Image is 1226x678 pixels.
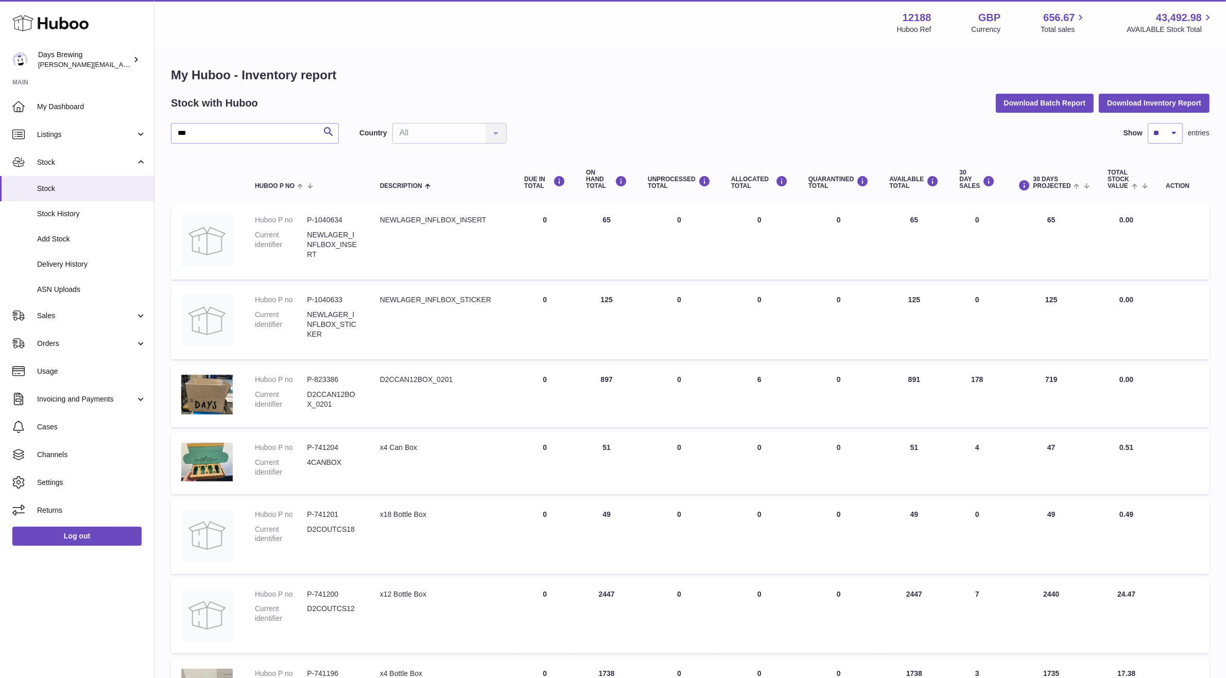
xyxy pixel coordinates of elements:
[949,579,1005,654] td: 7
[1119,443,1133,451] span: 0.51
[637,499,721,574] td: 0
[721,432,798,494] td: 0
[255,295,307,305] dt: Huboo P no
[959,169,995,190] div: 30 DAY SALES
[181,589,233,641] img: product image
[307,510,359,519] dd: P-741201
[514,285,576,359] td: 0
[897,25,931,34] div: Huboo Ref
[637,364,721,427] td: 0
[37,184,146,194] span: Stock
[307,230,359,259] dd: NEWLAGER_INFLBOX_INSERT
[576,205,637,280] td: 65
[37,285,146,294] span: ASN Uploads
[255,443,307,453] dt: Huboo P no
[576,285,637,359] td: 125
[255,510,307,519] dt: Huboo P no
[978,11,1000,25] strong: GBP
[637,205,721,280] td: 0
[307,390,359,409] dd: D2CCAN12BOX_0201
[37,394,135,404] span: Invoicing and Payments
[576,499,637,574] td: 49
[171,96,258,110] h2: Stock with Huboo
[837,216,841,224] span: 0
[586,169,627,190] div: ON HAND Total
[307,375,359,385] dd: P-823386
[307,589,359,599] dd: P-741200
[837,375,841,384] span: 0
[380,295,504,305] div: NEWLAGER_INFLBOX_STICKER
[1005,499,1097,574] td: 49
[37,506,146,515] span: Returns
[37,209,146,219] span: Stock History
[637,579,721,654] td: 0
[255,589,307,599] dt: Huboo P no
[1119,295,1133,304] span: 0.00
[637,285,721,359] td: 0
[181,510,233,561] img: product image
[1127,11,1214,34] a: 43,492.98 AVAILABLE Stock Total
[1005,579,1097,654] td: 2440
[731,176,788,189] div: ALLOCATED Total
[307,604,359,623] dd: D2COUTCS12
[1041,25,1086,34] span: Total sales
[1005,205,1097,280] td: 65
[576,432,637,494] td: 51
[380,589,504,599] div: x12 Bottle Box
[890,176,939,189] div: AVAILABLE Total
[255,183,295,189] span: Huboo P no
[380,443,504,453] div: x4 Can Box
[949,205,1005,280] td: 0
[721,285,798,359] td: 0
[181,375,233,414] img: product image
[380,510,504,519] div: x18 Bottle Box
[37,422,146,432] span: Cases
[37,102,146,112] span: My Dashboard
[837,295,841,304] span: 0
[648,176,711,189] div: UNPROCESSED Total
[879,364,949,427] td: 891
[637,432,721,494] td: 0
[171,67,1210,83] h1: My Huboo - Inventory report
[307,443,359,453] dd: P-741204
[37,259,146,269] span: Delivery History
[1005,285,1097,359] td: 125
[37,367,146,376] span: Usage
[972,25,1001,34] div: Currency
[12,527,142,545] a: Log out
[307,525,359,544] dd: D2COUTCS18
[1033,176,1070,189] span: 30 DAYS PROJECTED
[1117,669,1135,677] span: 17.38
[359,128,387,138] label: Country
[576,579,637,654] td: 2447
[1005,364,1097,427] td: 719
[181,215,233,267] img: product image
[1117,590,1135,598] span: 24.47
[721,579,798,654] td: 0
[1119,216,1133,224] span: 0.00
[949,432,1005,494] td: 4
[1124,128,1143,138] label: Show
[808,176,869,189] div: QUARANTINED Total
[879,285,949,359] td: 125
[837,669,841,677] span: 0
[514,579,576,654] td: 0
[38,60,206,68] span: [PERSON_NAME][EMAIL_ADDRESS][DOMAIN_NAME]
[1188,128,1210,138] span: entries
[1005,432,1097,494] td: 47
[38,50,131,69] div: Days Brewing
[37,234,146,244] span: Add Stock
[514,499,576,574] td: 0
[255,215,307,225] dt: Huboo P no
[949,499,1005,574] td: 0
[380,215,504,225] div: NEWLAGER_INFLBOX_INSERT
[255,604,307,623] dt: Current identifier
[307,310,359,339] dd: NEWLAGER_INFLBOX_STICKER
[255,230,307,259] dt: Current identifier
[879,579,949,654] td: 2447
[380,183,422,189] span: Description
[37,311,135,321] span: Sales
[879,205,949,280] td: 65
[1119,510,1133,518] span: 0.49
[837,510,841,518] span: 0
